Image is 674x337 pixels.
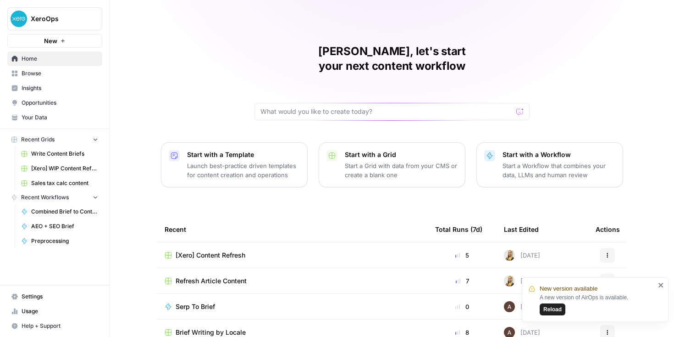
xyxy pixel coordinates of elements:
span: Recent Workflows [21,193,69,202]
span: Insights [22,84,98,92]
a: Combined Brief to Content [17,204,102,219]
button: New [7,34,102,48]
p: Start with a Workflow [503,150,615,159]
span: Write Content Briefs [31,150,98,158]
p: Start a Workflow that combines your data, LLMs and human review [503,161,615,180]
button: Recent Grids [7,133,102,146]
div: [DATE] [504,275,540,286]
input: What would you like to create today? [260,107,513,116]
img: ygsh7oolkwauxdw54hskm6m165th [504,250,515,261]
div: [DATE] [504,250,540,261]
span: Serp To Brief [176,302,215,311]
span: Browse [22,69,98,78]
span: Opportunities [22,99,98,107]
p: Start a Grid with data from your CMS or create a blank one [345,161,458,180]
img: XeroOps Logo [11,11,27,27]
a: Opportunities [7,95,102,110]
a: Preprocessing [17,234,102,248]
div: 0 [435,302,489,311]
div: Total Runs (7d) [435,217,482,242]
p: Launch best-practice driven templates for content creation and operations [187,161,300,180]
button: Start with a WorkflowStart a Workflow that combines your data, LLMs and human review [476,142,623,187]
img: ygsh7oolkwauxdw54hskm6m165th [504,275,515,286]
a: Sales tax calc content [17,176,102,191]
button: Workspace: XeroOps [7,7,102,30]
span: [Xero] WIP Content Refresh [31,164,98,173]
span: XeroOps [31,14,86,23]
span: AEO + SEO Brief [31,222,98,230]
span: Refresh Article Content [176,276,247,286]
div: 5 [435,251,489,260]
button: Help + Support [7,319,102,333]
span: New [44,36,57,45]
a: [Xero] Content Refresh [165,251,420,260]
span: New version available [540,284,597,293]
a: AEO + SEO Brief [17,219,102,234]
p: Start with a Grid [345,150,458,159]
div: Actions [596,217,620,242]
div: 8 [435,328,489,337]
div: Recent [165,217,420,242]
span: Reload [543,305,562,314]
h1: [PERSON_NAME], let's start your next content workflow [254,44,530,73]
a: Usage [7,304,102,319]
div: [DATE] [504,301,540,312]
span: Help + Support [22,322,98,330]
button: close [658,281,664,289]
a: Browse [7,66,102,81]
div: 7 [435,276,489,286]
span: [Xero] Content Refresh [176,251,245,260]
span: Usage [22,307,98,315]
a: Serp To Brief [165,302,420,311]
span: Sales tax calc content [31,179,98,187]
a: Settings [7,289,102,304]
button: Start with a TemplateLaunch best-practice driven templates for content creation and operations [161,142,308,187]
button: Reload [540,303,565,315]
span: Home [22,55,98,63]
span: Brief Writing by Locale [176,328,246,337]
div: Last Edited [504,217,539,242]
button: Start with a GridStart a Grid with data from your CMS or create a blank one [319,142,465,187]
a: Brief Writing by Locale [165,328,420,337]
span: Settings [22,292,98,301]
button: Recent Workflows [7,191,102,204]
a: Home [7,51,102,66]
div: A new version of AirOps is available. [540,293,655,315]
a: Write Content Briefs [17,146,102,161]
span: Your Data [22,113,98,122]
span: Combined Brief to Content [31,208,98,216]
span: Preprocessing [31,237,98,245]
a: Insights [7,81,102,95]
a: Refresh Article Content [165,276,420,286]
span: Recent Grids [21,135,55,144]
a: Your Data [7,110,102,125]
img: wtbmvrjo3qvncyiyitl6zoukl9gz [504,301,515,312]
a: [Xero] WIP Content Refresh [17,161,102,176]
p: Start with a Template [187,150,300,159]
